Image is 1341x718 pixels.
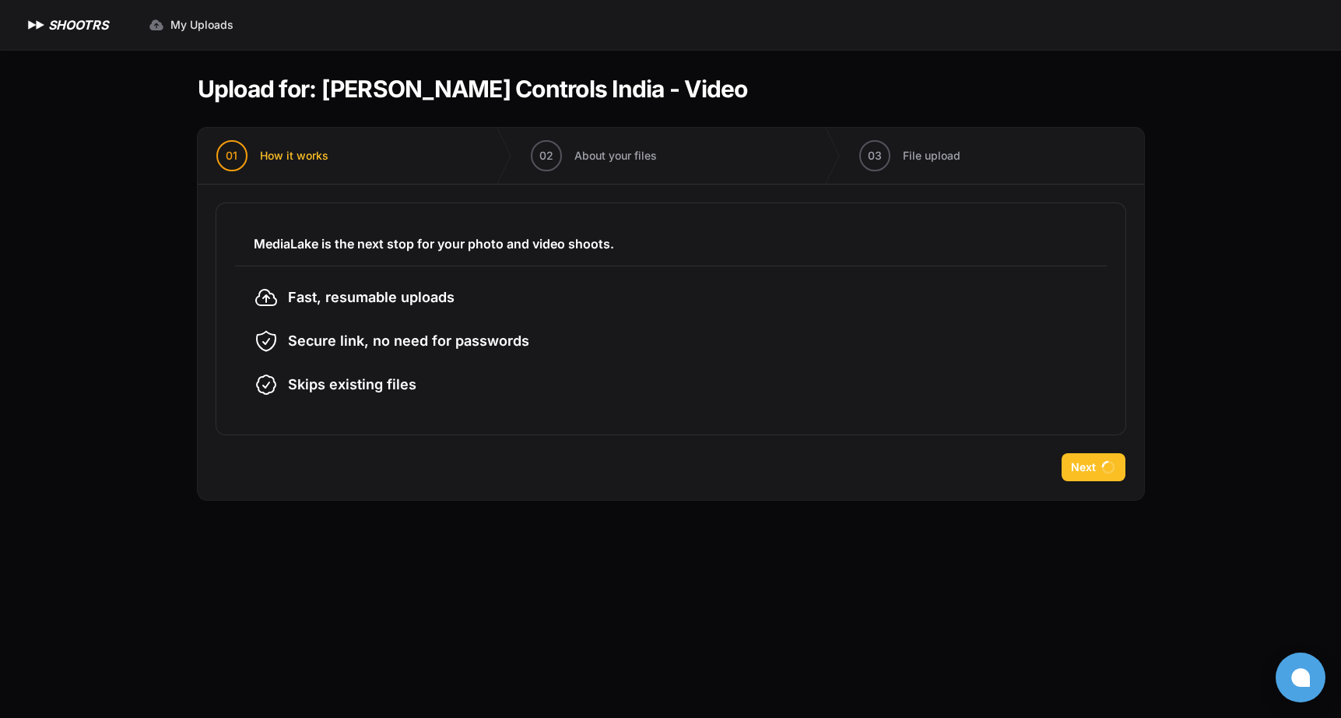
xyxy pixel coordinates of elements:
[288,330,529,352] span: Secure link, no need for passwords
[868,148,882,164] span: 03
[260,148,328,164] span: How it works
[539,148,553,164] span: 02
[288,374,416,396] span: Skips existing files
[1071,459,1096,475] span: Next
[25,16,108,34] a: SHOOTRS SHOOTRS
[254,234,1088,253] h3: MediaLake is the next stop for your photo and video shoots.
[903,148,960,164] span: File upload
[1062,453,1125,481] button: Next
[226,148,237,164] span: 01
[25,16,48,34] img: SHOOTRS
[48,16,108,34] h1: SHOOTRS
[512,128,676,184] button: 02 About your files
[139,11,243,39] a: My Uploads
[841,128,979,184] button: 03 File upload
[574,148,657,164] span: About your files
[198,128,347,184] button: 01 How it works
[288,287,455,308] span: Fast, resumable uploads
[170,17,233,33] span: My Uploads
[1276,653,1325,702] button: Open chat window
[198,75,748,103] h1: Upload for: [PERSON_NAME] Controls India - Video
